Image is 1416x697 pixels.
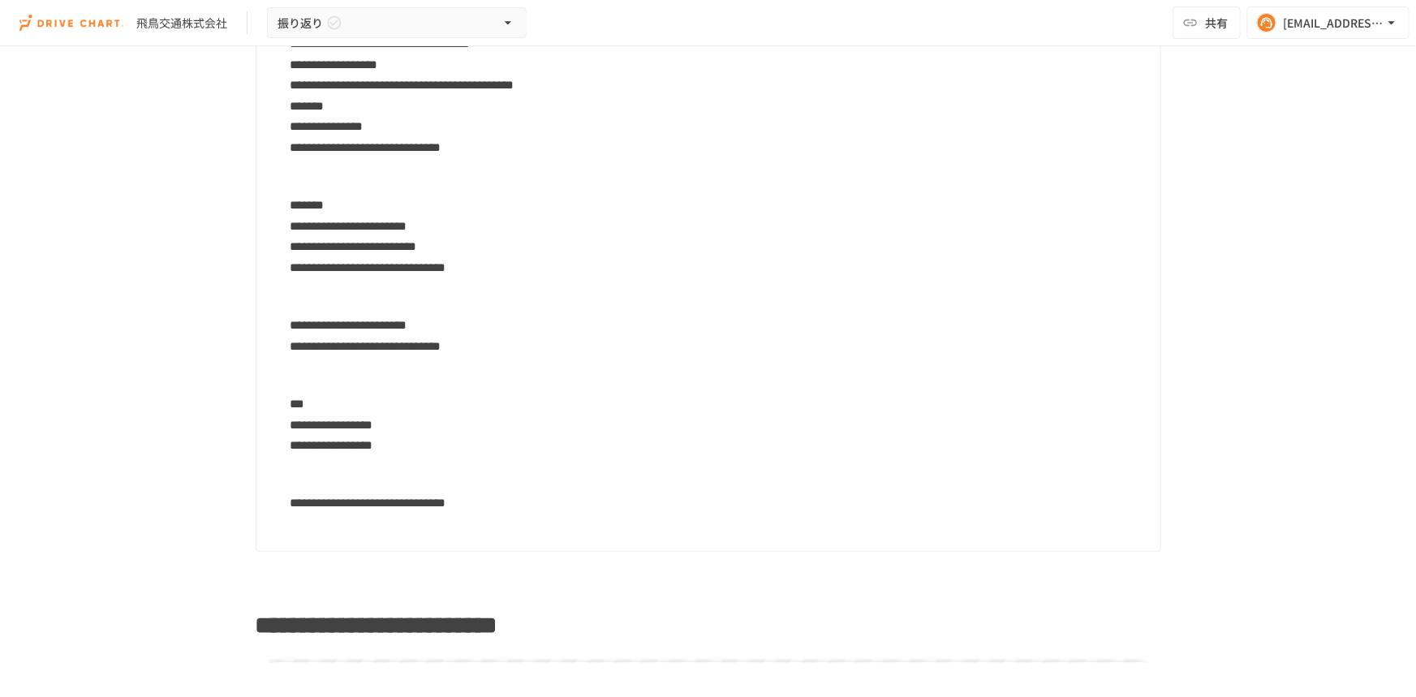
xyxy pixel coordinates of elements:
button: 共有 [1173,6,1241,39]
div: 飛鳥交通株式会社 [136,15,227,32]
img: i9VDDS9JuLRLX3JIUyK59LcYp6Y9cayLPHs4hOxMB9W [19,10,123,36]
span: 共有 [1205,14,1228,32]
span: 振り返り [278,13,323,33]
button: 振り返り [267,7,527,39]
button: [EMAIL_ADDRESS][DOMAIN_NAME] [1247,6,1410,39]
div: [EMAIL_ADDRESS][DOMAIN_NAME] [1283,13,1384,33]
